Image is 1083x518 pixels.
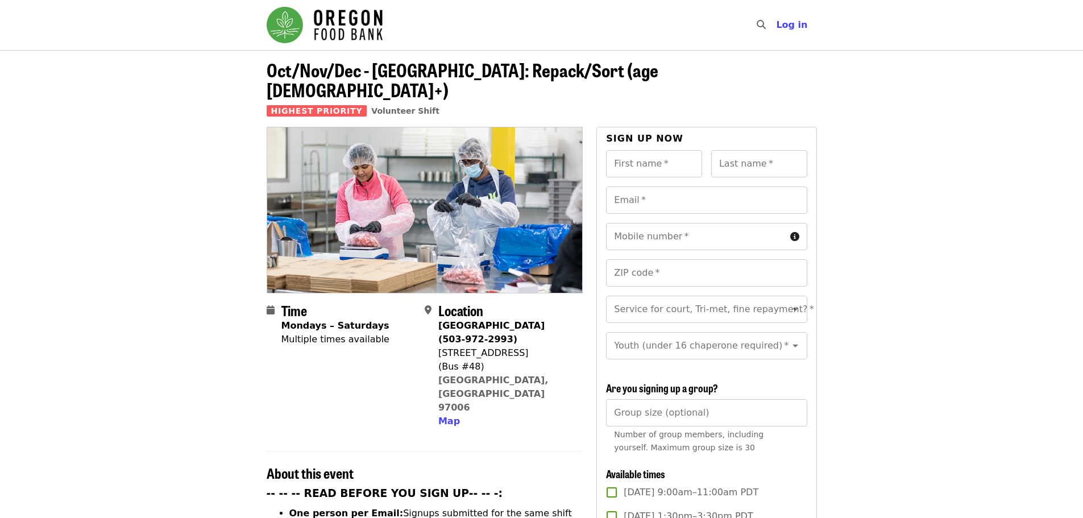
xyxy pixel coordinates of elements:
span: Sign up now [606,133,683,144]
span: Are you signing up a group? [606,380,718,395]
span: About this event [267,463,354,483]
button: Log in [767,14,816,36]
div: [STREET_ADDRESS] [438,346,574,360]
input: Last name [711,150,807,177]
strong: Mondays – Saturdays [281,320,389,331]
a: [GEOGRAPHIC_DATA], [GEOGRAPHIC_DATA] 97006 [438,375,549,413]
button: Open [787,301,803,317]
img: Oct/Nov/Dec - Beaverton: Repack/Sort (age 10+) organized by Oregon Food Bank [267,127,583,292]
span: Map [438,416,460,426]
i: calendar icon [267,305,275,316]
button: Map [438,415,460,428]
input: [object Object] [606,399,807,426]
span: Number of group members, including yourself. Maximum group size is 30 [614,430,764,452]
strong: [GEOGRAPHIC_DATA] (503-972-2993) [438,320,545,345]
i: circle-info icon [790,231,799,242]
button: Open [787,338,803,354]
span: Location [438,300,483,320]
div: (Bus #48) [438,360,574,374]
span: [DATE] 9:00am–11:00am PDT [624,486,758,499]
span: Available times [606,466,665,481]
input: Email [606,187,807,214]
i: search icon [757,19,766,30]
a: Volunteer Shift [371,106,439,115]
input: ZIP code [606,259,807,287]
span: Log in [776,19,807,30]
span: Highest Priority [267,105,367,117]
span: Oct/Nov/Dec - [GEOGRAPHIC_DATA]: Repack/Sort (age [DEMOGRAPHIC_DATA]+) [267,56,658,103]
input: Mobile number [606,223,785,250]
img: Oregon Food Bank - Home [267,7,383,43]
span: Time [281,300,307,320]
input: Search [773,11,782,39]
div: Multiple times available [281,333,389,346]
i: map-marker-alt icon [425,305,431,316]
input: First name [606,150,702,177]
strong: -- -- -- READ BEFORE YOU SIGN UP-- -- -: [267,487,503,499]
